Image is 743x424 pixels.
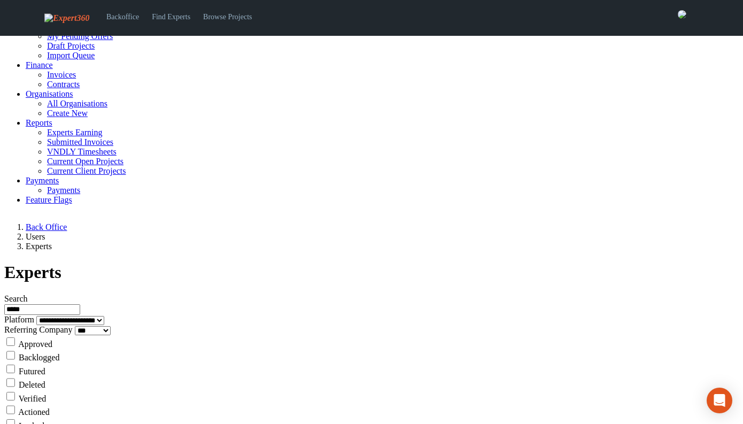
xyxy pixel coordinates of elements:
a: VNDLY Timesheets [47,147,117,156]
li: Users [26,232,739,242]
h1: Experts [4,263,739,282]
a: Reports [26,118,52,127]
a: Finance [26,60,53,70]
a: My Pending Offers [47,32,113,41]
a: Submitted Invoices [47,137,113,147]
label: Deleted [19,380,45,389]
a: Back Office [26,222,67,232]
img: 0421c9a1-ac87-4857-a63f-b59ed7722763-normal.jpeg [678,10,686,19]
a: Import Queue [47,51,95,60]
a: Create New [47,109,88,118]
label: Search [4,294,28,303]
label: Verified [19,394,47,403]
label: Referring Company [4,325,73,334]
a: Experts Earning [47,128,103,137]
a: Feature Flags [26,195,72,204]
li: Experts [26,242,739,251]
label: Platform [4,315,34,324]
label: Futured [19,366,45,375]
a: Contracts [47,80,80,89]
a: All Organisations [47,99,107,108]
img: Expert360 [44,13,89,23]
label: Backlogged [19,353,59,362]
a: Current Client Projects [47,166,126,175]
div: Open Intercom Messenger [707,388,732,413]
a: Payments [26,176,59,185]
label: Actioned [18,407,50,417]
a: Current Open Projects [47,157,123,166]
a: Invoices [47,70,76,79]
a: Draft Projects [47,41,95,50]
a: Organisations [26,89,73,98]
a: Payments [47,186,80,195]
label: Approved [18,339,52,348]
